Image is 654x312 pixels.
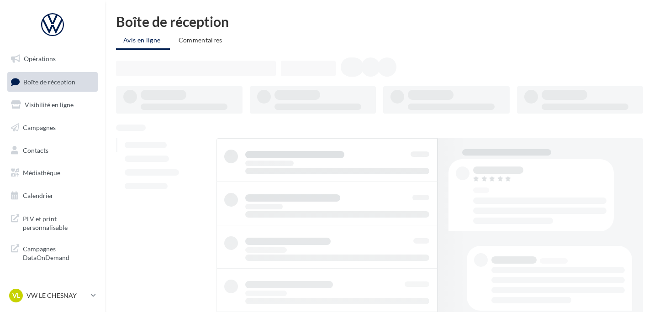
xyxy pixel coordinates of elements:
a: Campagnes DataOnDemand [5,239,100,266]
a: Visibilité en ligne [5,95,100,114]
div: Boîte de réception [116,15,643,28]
span: Campagnes [23,124,56,131]
span: Visibilité en ligne [25,101,74,109]
a: Opérations [5,49,100,68]
span: Campagnes DataOnDemand [23,243,94,262]
span: Médiathèque [23,169,60,177]
p: VW LE CHESNAY [26,291,87,300]
span: Calendrier [23,192,53,199]
span: Commentaires [179,36,222,44]
a: Boîte de réception [5,72,100,92]
a: Campagnes [5,118,100,137]
a: Contacts [5,141,100,160]
a: VL VW LE CHESNAY [7,287,98,304]
span: Boîte de réception [23,78,75,85]
span: PLV et print personnalisable [23,213,94,232]
span: Contacts [23,146,48,154]
span: Opérations [24,55,56,62]
a: Calendrier [5,186,100,205]
a: Médiathèque [5,163,100,182]
span: VL [12,291,20,300]
a: PLV et print personnalisable [5,209,100,236]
